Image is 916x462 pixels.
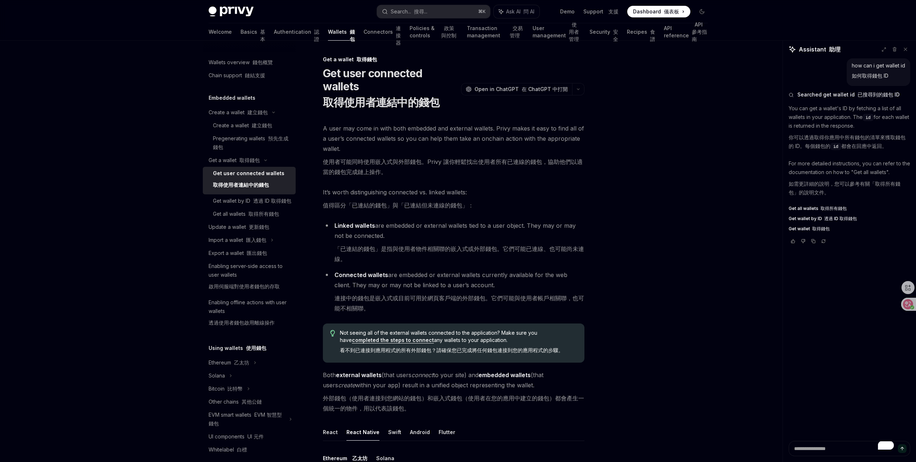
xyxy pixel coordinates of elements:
font: 匯入錢包 [246,237,266,243]
font: 基本 [260,29,265,42]
strong: external wallets [336,371,382,379]
button: Open in ChatGPT 在 ChatGPT 中打開 [461,83,572,95]
span: Get all wallets [789,206,847,211]
font: 取得所有錢包 [821,206,847,211]
div: Search... [391,7,427,16]
span: Searched get wallet id [797,91,900,98]
a: Export a wallet 匯出錢包 [203,247,296,260]
font: 鏈結支援 [245,72,265,78]
font: 錢包 [350,29,355,42]
button: Toggle dark mode [696,6,708,17]
font: 支援 [608,8,619,15]
svg: Tip [330,330,335,337]
font: 比特幣 [227,385,243,392]
a: Authentication 認證 [274,23,319,41]
font: 建立錢包 [247,109,268,115]
a: Enabling offline actions with user wallets透過使用者錢包啟用離線操作 [203,296,296,332]
button: Search... 搜尋...⌘K [377,5,490,18]
a: Demo [560,8,575,15]
a: Other chains 其他公鏈 [203,395,296,408]
em: connect [411,371,433,379]
div: Ethereum [209,358,249,367]
span: Get wallet [789,226,830,232]
a: Chain support 鏈結支援 [203,69,296,82]
div: Get user connected wallets [213,169,284,192]
font: API 參考指南 [692,21,707,42]
font: 「已連結的錢包」是指與使用者物件相關聯的嵌入式或外部錢包。它們可能已連線、也可能尚未連線。 [334,245,584,263]
font: 安全 [613,29,618,42]
em: create [338,381,355,389]
font: 儀表板 [664,8,679,15]
div: Create a wallet [213,121,272,130]
button: Ask AI 問 AI [494,5,539,18]
h1: Get user connected wallets [323,67,458,112]
span: Dashboard [633,8,679,15]
span: Get wallet by ID [789,216,857,222]
div: Solana [209,371,225,380]
font: 食譜 [650,29,655,42]
font: 認證 [314,29,319,42]
a: Dashboard 儀表板 [627,6,690,17]
span: Not seeing all of the external wallets connected to the application? Make sure you have any walle... [340,329,577,357]
font: 透過 ID 取得錢包 [253,198,291,204]
font: 取得使用者連結中的錢包 [213,182,269,188]
font: 如需更詳細的說明，您可以參考有關「取得所有錢包」的說明文件。 [789,181,900,195]
strong: Connected wallets [334,271,388,279]
span: It’s worth distinguishing connected vs. linked wallets: [323,187,584,213]
font: 啟用伺服端對使用者錢包的存取 [209,283,280,289]
div: Other chains [209,397,262,406]
span: id [866,115,871,120]
div: Import a wallet [209,236,266,244]
p: You can get a wallet's ID by fetching a list of all wallets in your application. The for each wal... [789,104,910,153]
div: Pregenerating wallets [213,134,291,152]
font: 乙太坊 [234,359,249,366]
a: Get all wallets 取得所有錢包 [203,207,296,220]
a: completed the steps to connect [352,337,434,343]
div: Update a wallet [209,223,269,231]
font: 如何取得錢包 ID [852,73,888,79]
a: Get all wallets 取得所有錢包 [789,206,910,211]
span: id [833,144,838,149]
div: Create a wallet [209,108,268,117]
font: 外部錢包（使用者連接到您網站的錢包）和嵌入式錢包（使用者在您的應用中建立的錢包）都會產生一個統一的物件，用以代表該錢包。 [323,395,584,412]
div: EVM smart wallets [209,411,285,428]
a: Basics 基本 [241,23,265,41]
font: 匯出錢包 [247,250,267,256]
a: Transaction management 交易管理 [467,23,524,41]
h5: Embedded wallets [209,94,255,102]
font: 已搜尋到的錢包 ID [858,91,900,98]
a: UI components UI 元件 [203,430,296,443]
font: 交易管理 [510,25,523,38]
a: Recipes 食譜 [627,23,655,41]
h5: Using wallets [209,344,266,352]
a: Create a wallet 建立錢包 [203,119,296,132]
span: Ask AI [506,8,534,15]
span: Assistant [799,45,841,54]
a: Support 支援 [583,8,619,15]
font: 取得錢包 [812,226,830,231]
font: UI 元件 [247,433,264,440]
a: Whitelabel 白標 [203,443,296,456]
a: Connectors 連接器 [363,23,401,41]
textarea: To enrich screen reader interactions, please activate Accessibility in Grammarly extension settings [789,441,910,456]
span: A user may come in with both embedded and external wallets. Privy makes it easy to find all of a ... [323,123,584,180]
button: Flutter [439,424,455,441]
font: 取得使用者連結中的錢包 [323,96,440,109]
li: are embedded or external wallets currently available for the web client. They may or may not be l... [323,270,584,316]
div: Chain support [209,71,265,80]
a: Get user connected wallets取得使用者連結中的錢包 [203,167,296,194]
a: User management 使用者管理 [533,23,581,41]
div: Get a wallet [323,56,584,63]
font: 問 AI [523,8,534,15]
font: 取得錢包 [239,157,260,163]
div: Enabling offline actions with user wallets [209,298,291,330]
li: are embedded or external wallets tied to a user object. They may or may not be connected. [323,220,584,267]
a: Enabling server-side access to user wallets啟用伺服端對使用者錢包的存取 [203,260,296,296]
font: 透過 ID 取得錢包 [824,216,857,221]
font: 值得區分「已連結的錢包」與「已連結但未連線的錢包」： [323,202,474,209]
div: Export a wallet [209,249,267,257]
div: Get wallet by ID [213,197,291,205]
button: Searched get wallet id 已搜尋到的錢包 ID [789,91,910,98]
strong: Linked wallets [334,222,375,229]
div: Bitcoin [209,384,243,393]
